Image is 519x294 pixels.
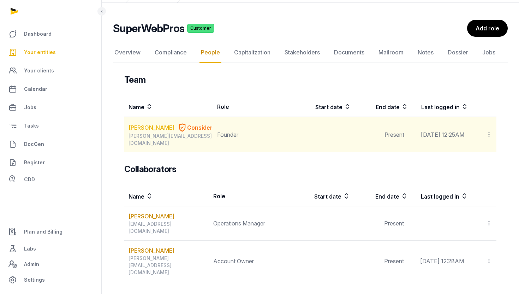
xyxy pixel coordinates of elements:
a: Overview [113,42,142,63]
a: Register [6,154,96,171]
span: Present [384,258,404,265]
a: Mailroom [377,42,405,63]
a: Tasks [6,117,96,134]
span: Tasks [24,122,39,130]
span: Your clients [24,66,54,75]
th: Start date [292,186,350,206]
span: Settings [24,276,45,284]
nav: Tabs [113,42,508,63]
td: Account Owner [209,241,292,282]
th: Role [209,186,292,206]
h2: SuperWebPros [113,22,184,35]
a: Capitalization [233,42,272,63]
a: Documents [333,42,366,63]
a: Jobs [481,42,497,63]
h3: Team [124,74,146,86]
a: Settings [6,271,96,288]
th: Name [124,97,213,117]
span: Plan and Billing [24,228,62,236]
a: Jobs [6,99,96,116]
a: [PERSON_NAME] [129,212,174,220]
td: Founder [213,117,294,153]
a: [PERSON_NAME] [129,246,174,255]
a: Admin [6,257,96,271]
a: Notes [416,42,435,63]
a: CDD [6,172,96,187]
span: Jobs [24,103,36,112]
span: Present [384,220,404,227]
span: Your entities [24,48,56,57]
h3: Collaborators [124,164,176,175]
span: Customer [187,24,214,33]
th: Role [213,97,294,117]
div: [PERSON_NAME][EMAIL_ADDRESS][DOMAIN_NAME] [129,255,209,276]
a: Stakeholders [283,42,321,63]
th: Start date [294,97,352,117]
span: [DATE] 12:25AM [421,131,464,138]
span: Register [24,158,45,167]
span: Consider [187,123,213,132]
a: [PERSON_NAME] [129,123,174,132]
div: [EMAIL_ADDRESS][DOMAIN_NAME] [129,220,209,235]
td: Operations Manager [209,206,292,241]
th: End date [350,186,408,206]
a: Calendar [6,81,96,98]
a: DocGen [6,136,96,153]
a: People [199,42,221,63]
a: Labs [6,240,96,257]
a: Add role [467,20,508,37]
a: Your entities [6,44,96,61]
div: [PERSON_NAME][EMAIL_ADDRESS][DOMAIN_NAME] [129,133,213,147]
span: Dashboard [24,30,52,38]
th: Last logged in [408,97,469,117]
a: Compliance [153,42,188,63]
span: DocGen [24,140,44,148]
a: Your clients [6,62,96,79]
a: Dashboard [6,25,96,42]
span: Admin [24,260,39,269]
span: [DATE] 12:28AM [420,258,464,265]
a: Plan and Billing [6,223,96,240]
span: Present [384,131,404,138]
th: Last logged in [408,186,468,206]
a: Dossier [446,42,470,63]
th: Name [124,186,209,206]
span: Labs [24,245,36,253]
span: CDD [24,175,35,184]
span: Calendar [24,85,47,93]
th: End date [351,97,408,117]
